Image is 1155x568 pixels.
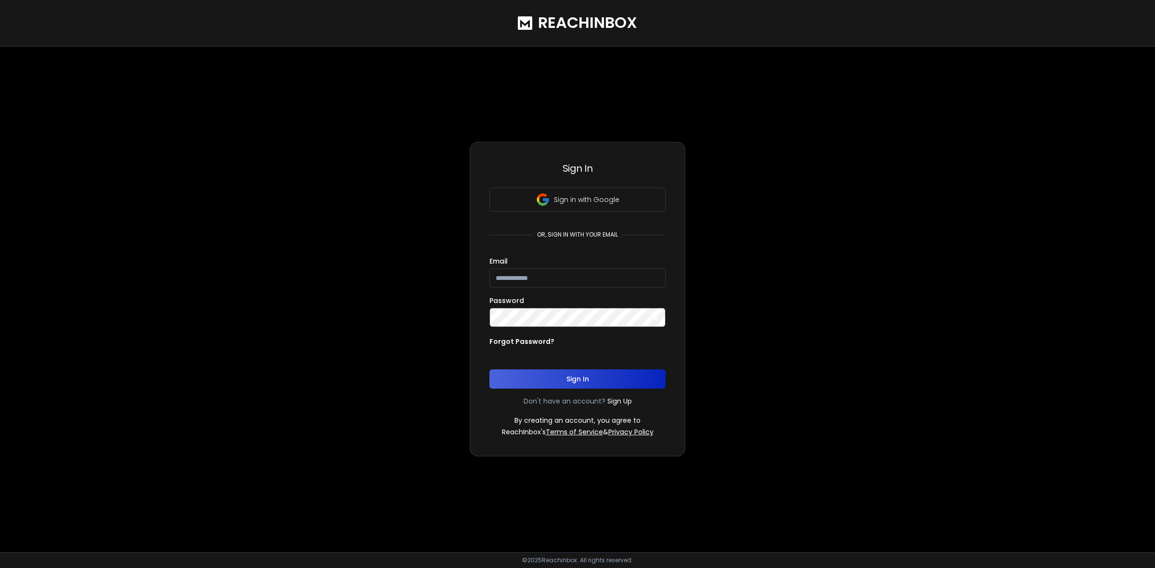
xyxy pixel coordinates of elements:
[533,231,622,239] p: or, sign in with your email
[489,337,554,346] p: Forgot Password?
[489,369,666,389] button: Sign In
[489,188,666,212] button: Sign in with Google
[514,416,641,425] p: By creating an account, you agree to
[489,297,524,304] label: Password
[489,258,508,265] label: Email
[502,427,654,437] p: ReachInbox's &
[518,4,637,42] a: ReachInbox
[489,162,666,175] h3: Sign In
[524,396,605,406] p: Don't have an account?
[522,556,633,564] p: © 2025 Reachinbox. All rights reserved.
[554,195,619,204] p: Sign in with Google
[538,14,637,32] h1: ReachInbox
[546,427,603,437] a: Terms of Service
[607,396,632,406] a: Sign Up
[518,16,532,30] img: logo
[608,427,654,437] a: Privacy Policy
